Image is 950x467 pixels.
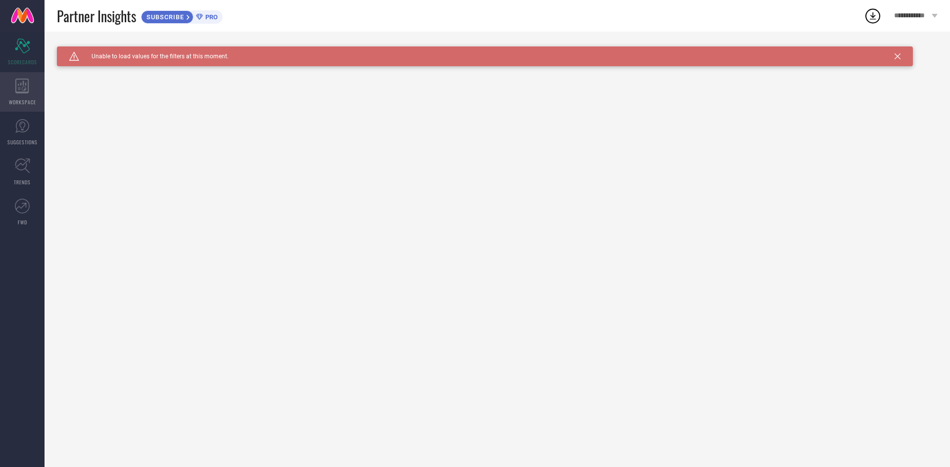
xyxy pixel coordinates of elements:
[142,13,187,21] span: SUBSCRIBE
[57,46,938,54] div: Unable to load filters at this moment. Please try later.
[141,8,223,24] a: SUBSCRIBEPRO
[57,6,136,26] span: Partner Insights
[864,7,882,25] div: Open download list
[7,138,38,146] span: SUGGESTIONS
[18,218,27,226] span: FWD
[79,53,229,60] span: Unable to load values for the filters at this moment.
[8,58,37,66] span: SCORECARDS
[14,178,31,186] span: TRENDS
[9,98,36,106] span: WORKSPACE
[203,13,218,21] span: PRO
